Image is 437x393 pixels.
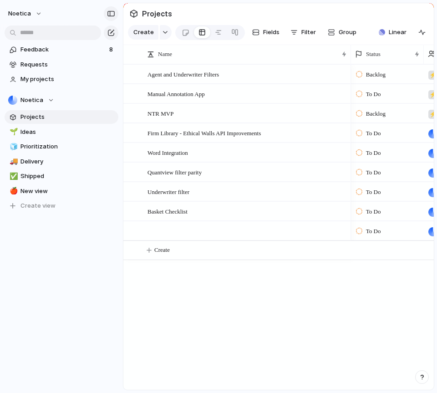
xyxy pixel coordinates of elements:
div: ✅ [10,171,16,182]
span: To Do [366,90,381,99]
span: Noetica [8,9,31,18]
button: ✅ [8,172,17,181]
button: Noetica [4,6,47,21]
span: Linear [389,28,407,37]
span: To Do [366,207,381,216]
a: Requests [5,58,118,71]
span: Manual Annotation App [147,88,205,99]
span: Agent and Underwriter Filters [147,69,219,79]
a: 🌱Ideas [5,125,118,139]
span: Quantview filter parity [147,167,202,177]
div: 🍎 [10,186,16,196]
span: To Do [366,129,381,138]
span: Firm Library - Ethical Walls API Improvements [147,128,261,138]
a: Feedback8 [5,43,118,56]
span: Feedback [20,45,107,54]
span: To Do [366,168,381,177]
span: Create [133,28,154,37]
span: Prioritization [20,142,115,151]
span: Basket Checklist [147,206,188,216]
button: Fields [249,25,283,40]
div: 🌱 [10,127,16,137]
span: Requests [20,60,115,69]
div: 🚚 [10,156,16,167]
span: Word Integration [147,147,188,158]
span: Group [339,28,356,37]
span: Backlog [366,109,386,118]
a: My projects [5,72,118,86]
span: NTR MVP [147,108,173,118]
span: Projects [140,5,174,22]
div: 🧊 [10,142,16,152]
button: Create view [5,199,118,213]
span: 8 [109,45,115,54]
span: Backlog [366,70,386,79]
span: Shipped [20,172,115,181]
a: 🧊Prioritization [5,140,118,153]
a: Projects [5,110,118,124]
button: Group [323,25,361,40]
a: 🚚Delivery [5,155,118,168]
span: To Do [366,227,381,236]
span: My projects [20,75,115,84]
button: Create [128,25,158,40]
button: 🌱 [8,128,17,137]
button: 🧊 [8,142,17,151]
a: ✅Shipped [5,169,118,183]
span: Filter [301,28,316,37]
span: Delivery [20,157,115,166]
button: Filter [287,25,320,40]
span: To Do [366,148,381,158]
span: Fields [263,28,279,37]
button: 🚚 [8,157,17,166]
span: Ideas [20,128,115,137]
span: Status [366,50,381,59]
a: 🍎New view [5,184,118,198]
button: 🍎 [8,187,17,196]
span: Create [154,245,170,255]
span: To Do [366,188,381,197]
span: Name [158,50,172,59]
span: Noetica [20,96,43,105]
span: Projects [20,112,115,122]
button: Noetica [5,93,118,107]
button: Linear [375,26,410,39]
span: New view [20,187,115,196]
span: Underwriter filter [147,186,189,197]
span: Create view [20,201,56,210]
